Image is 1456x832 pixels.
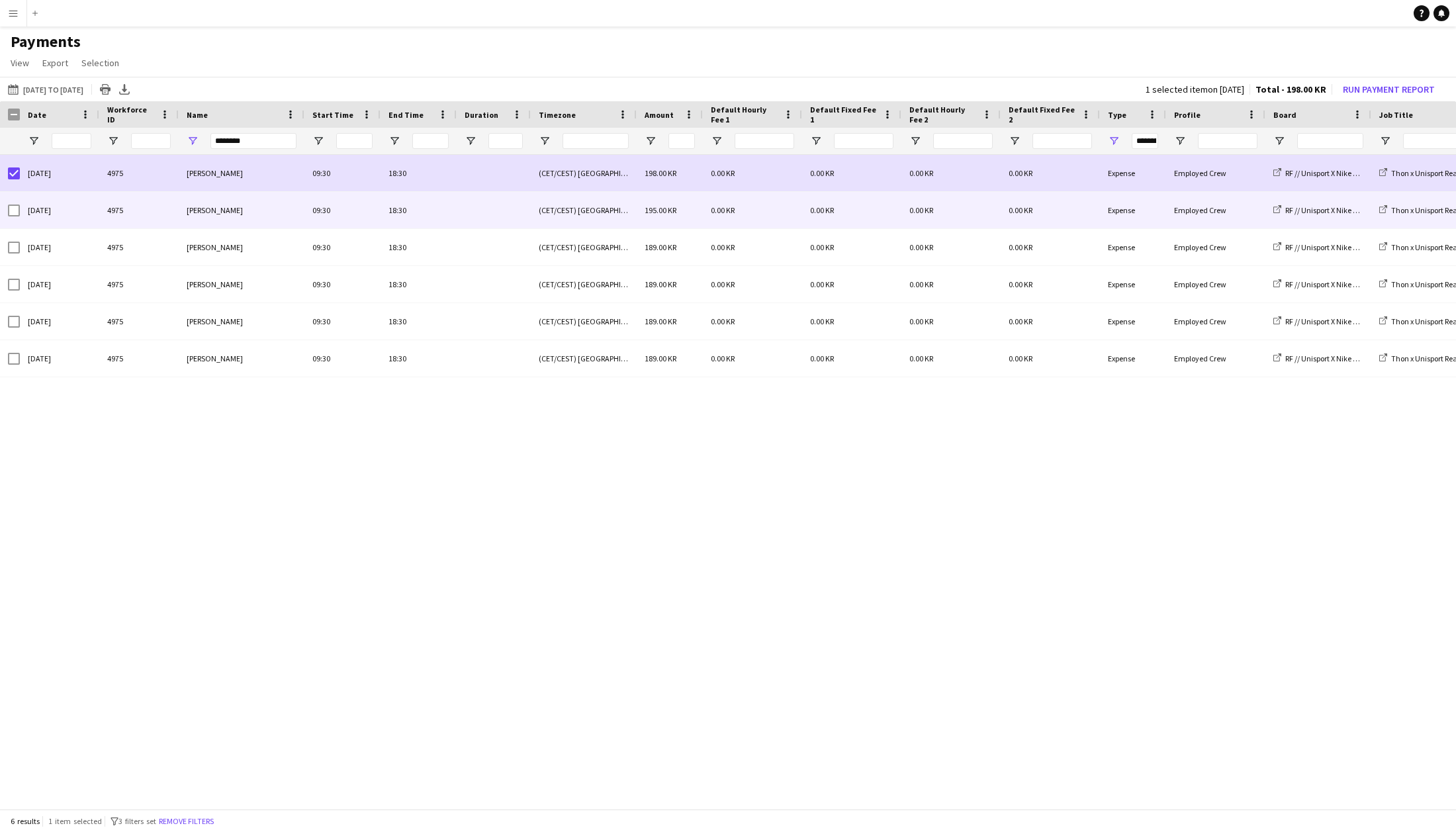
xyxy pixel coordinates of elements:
[645,168,676,178] span: 198.00 KR
[381,229,457,265] div: 18:30
[304,303,381,340] div: 09:30
[1198,133,1257,149] input: Profile Filter Input
[1273,168,1395,178] a: RF // Unisport X Nike Ready 2 Play
[99,155,179,191] div: 4975
[645,242,676,252] span: 189.00 KR
[1001,266,1100,302] div: 0.00 KR
[312,135,324,147] button: Open Filter Menu
[20,266,99,302] div: [DATE]
[703,192,802,228] div: 0.00 KR
[802,229,901,265] div: 0.00 KR
[465,110,498,120] span: Duration
[20,155,99,191] div: [DATE]
[1100,303,1166,340] div: Expense
[1100,229,1166,265] div: Expense
[336,133,373,149] input: Start Time Filter Input
[909,135,921,147] button: Open Filter Menu
[1174,110,1201,120] span: Profile
[1001,340,1100,377] div: 0.00 KR
[901,303,1001,340] div: 0.00 KR
[76,54,124,71] a: Selection
[563,133,629,149] input: Timezone Filter Input
[1174,135,1186,147] button: Open Filter Menu
[1297,133,1363,149] input: Board Filter Input
[1338,81,1440,98] button: Run Payment Report
[711,135,723,147] button: Open Filter Menu
[99,229,179,265] div: 4975
[99,192,179,228] div: 4975
[1285,353,1395,363] span: RF // Unisport X Nike Ready 2 Play
[1100,340,1166,377] div: Expense
[116,81,132,97] app-action-btn: Export XLSX
[156,814,216,829] button: Remove filters
[1166,303,1265,340] div: Employed Crew
[703,303,802,340] div: 0.00 KR
[1166,266,1265,302] div: Employed Crew
[1001,229,1100,265] div: 0.00 KR
[20,303,99,340] div: [DATE]
[531,303,637,340] div: (CET/CEST) [GEOGRAPHIC_DATA]
[381,192,457,228] div: 18:30
[1009,105,1076,124] span: Default Fixed Fee 2
[99,340,179,377] div: 4975
[1166,340,1265,377] div: Employed Crew
[834,133,893,149] input: Default Fixed Fee 1 Filter Input
[1285,279,1395,289] span: RF // Unisport X Nike Ready 2 Play
[52,133,91,149] input: Date Filter Input
[645,205,676,215] span: 195.00 KR
[1166,192,1265,228] div: Employed Crew
[97,81,113,97] app-action-btn: Print
[1100,155,1166,191] div: Expense
[531,229,637,265] div: (CET/CEST) [GEOGRAPHIC_DATA]
[381,303,457,340] div: 18:30
[802,155,901,191] div: 0.00 KR
[1285,168,1395,178] span: RF // Unisport X Nike Ready 2 Play
[1285,242,1395,252] span: RF // Unisport X Nike Ready 2 Play
[802,340,901,377] div: 0.00 KR
[187,135,199,147] button: Open Filter Menu
[901,229,1001,265] div: 0.00 KR
[304,229,381,265] div: 09:30
[901,192,1001,228] div: 0.00 KR
[210,133,296,149] input: Name Filter Input
[1379,110,1413,120] span: Job Title
[1009,135,1021,147] button: Open Filter Menu
[304,155,381,191] div: 09:30
[99,303,179,340] div: 4975
[933,133,993,149] input: Default Hourly Fee 2 Filter Input
[703,229,802,265] div: 0.00 KR
[1273,110,1297,120] span: Board
[187,353,243,363] span: [PERSON_NAME]
[1001,155,1100,191] div: 0.00 KR
[465,135,477,147] button: Open Filter Menu
[901,155,1001,191] div: 0.00 KR
[48,816,102,826] span: 1 item selected
[1273,316,1395,326] a: RF // Unisport X Nike Ready 2 Play
[388,110,424,120] span: End Time
[118,816,156,826] span: 3 filters set
[645,279,676,289] span: 189.00 KR
[703,155,802,191] div: 0.00 KR
[28,135,40,147] button: Open Filter Menu
[645,135,657,147] button: Open Filter Menu
[1166,155,1265,191] div: Employed Crew
[1273,205,1395,215] a: RF // Unisport X Nike Ready 2 Play
[1285,205,1395,215] span: RF // Unisport X Nike Ready 2 Play
[802,266,901,302] div: 0.00 KR
[1166,229,1265,265] div: Employed Crew
[20,340,99,377] div: [DATE]
[531,266,637,302] div: (CET/CEST) [GEOGRAPHIC_DATA]
[1001,303,1100,340] div: 0.00 KR
[1146,85,1244,94] div: 1 selected item on [DATE]
[539,110,576,120] span: Timezone
[187,242,243,252] span: [PERSON_NAME]
[388,135,400,147] button: Open Filter Menu
[20,229,99,265] div: [DATE]
[539,135,551,147] button: Open Filter Menu
[735,133,794,149] input: Default Hourly Fee 1 Filter Input
[531,340,637,377] div: (CET/CEST) [GEOGRAPHIC_DATA]
[909,105,977,124] span: Default Hourly Fee 2
[187,168,243,178] span: [PERSON_NAME]
[810,135,822,147] button: Open Filter Menu
[187,279,243,289] span: [PERSON_NAME]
